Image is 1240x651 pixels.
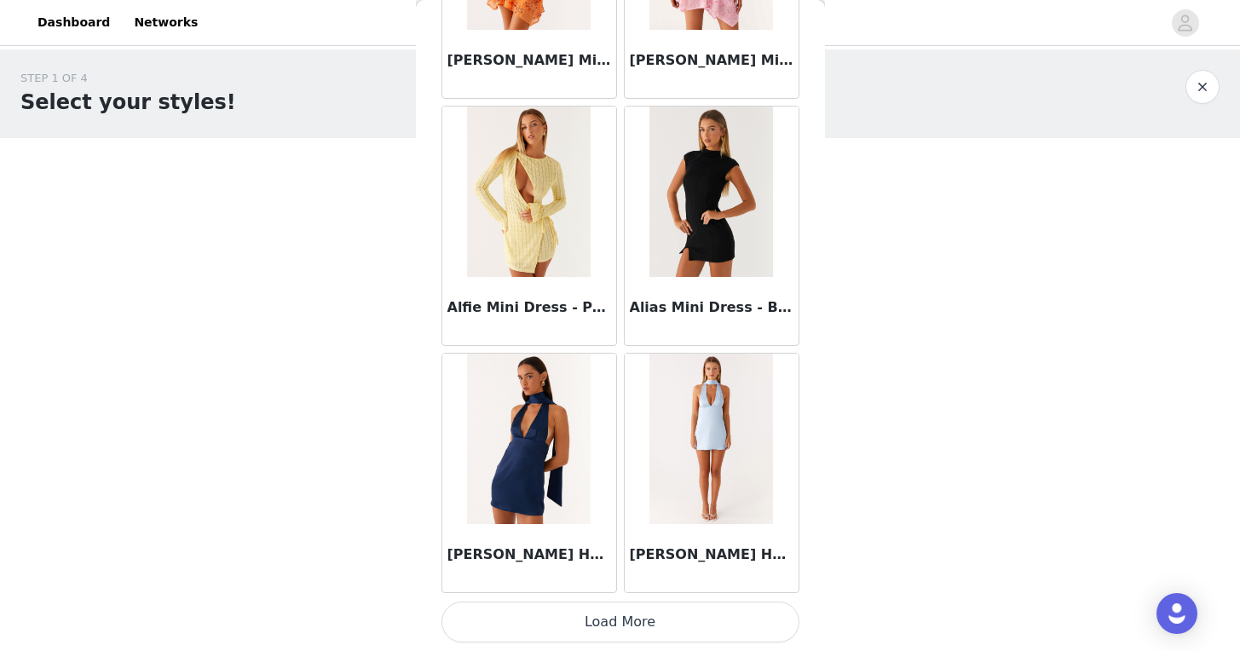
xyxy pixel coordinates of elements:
img: Alicia Satin Halter Mini Dress - Navy [467,354,591,524]
h3: Alfie Mini Dress - Pastel Yellow [447,297,611,318]
div: avatar [1177,9,1193,37]
img: Alfie Mini Dress - Pastel Yellow [467,107,591,277]
h3: [PERSON_NAME] Mini Dress - Orange [447,50,611,71]
img: Alias Mini Dress - Black [649,107,773,277]
div: STEP 1 OF 4 [20,70,236,87]
h3: [PERSON_NAME] Mini Dress - Pink [630,50,793,71]
img: Alicia Satin Halter Mini Dress - Pale Blue [649,354,773,524]
h3: [PERSON_NAME] Halter Mini Dress - Navy [447,544,611,565]
button: Load More [441,602,799,642]
h3: [PERSON_NAME] Halter Mini Dress - Pale Blue [630,544,793,565]
h3: Alias Mini Dress - Black [630,297,793,318]
a: Dashboard [27,3,120,42]
div: Open Intercom Messenger [1156,593,1197,634]
h1: Select your styles! [20,87,236,118]
a: Networks [124,3,208,42]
